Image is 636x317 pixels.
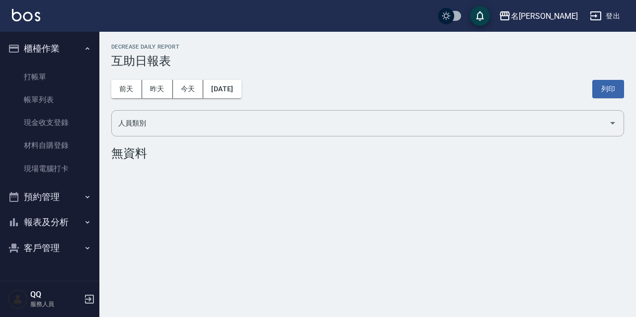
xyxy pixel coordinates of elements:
[111,146,624,160] div: 無資料
[111,54,624,68] h3: 互助日報表
[586,7,624,25] button: 登出
[12,9,40,21] img: Logo
[111,80,142,98] button: 前天
[470,6,490,26] button: save
[4,209,95,235] button: 報表及分析
[111,44,624,50] h2: Decrease Daily Report
[30,300,81,309] p: 服務人員
[116,115,605,132] input: 人員名稱
[173,80,204,98] button: 今天
[495,6,582,26] button: 名[PERSON_NAME]
[8,289,28,309] img: Person
[4,88,95,111] a: 帳單列表
[4,157,95,180] a: 現場電腦打卡
[4,111,95,134] a: 現金收支登錄
[605,115,621,131] button: Open
[4,65,95,88] a: 打帳單
[30,290,81,300] h5: QQ
[4,36,95,62] button: 櫃檯作業
[4,134,95,157] a: 材料自購登錄
[203,80,241,98] button: [DATE]
[4,235,95,261] button: 客戶管理
[511,10,578,22] div: 名[PERSON_NAME]
[4,184,95,210] button: 預約管理
[592,80,624,98] button: 列印
[142,80,173,98] button: 昨天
